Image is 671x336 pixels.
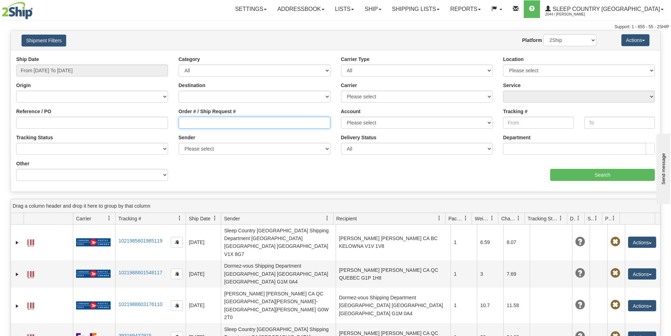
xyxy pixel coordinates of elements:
[628,300,656,311] button: Actions
[330,0,359,18] a: Lists
[503,134,530,141] label: Department
[76,301,111,310] img: 20 - Canada Post
[21,35,66,47] button: Shipment Filters
[451,225,477,260] td: 1
[575,300,585,310] span: Unknown
[575,268,585,278] span: Unknown
[14,303,21,310] a: Expand
[336,288,451,323] td: Dormez-vous Shipping Department [GEOGRAPHIC_DATA] [GEOGRAPHIC_DATA] [GEOGRAPHIC_DATA] G1M 0A4
[76,238,111,247] img: 20 - Canada Post
[433,212,445,224] a: Recipient filter column settings
[186,288,221,323] td: [DATE]
[14,271,21,278] a: Expand
[179,108,236,115] label: Order # / Ship Request #
[321,212,333,224] a: Sender filter column settings
[477,260,503,288] td: 3
[608,212,620,224] a: Pickup Status filter column settings
[103,212,115,224] a: Carrier filter column settings
[2,2,33,19] img: logo2044.jpg
[477,288,503,323] td: 10.7
[189,215,210,222] span: Ship Date
[584,117,655,129] input: To
[336,215,357,222] span: Recipient
[76,269,111,278] img: 20 - Canada Post
[27,299,34,311] a: Label
[628,237,656,248] button: Actions
[27,268,34,279] a: Label
[221,260,336,288] td: Dormez-vous Shipping Department [GEOGRAPHIC_DATA] [GEOGRAPHIC_DATA] [GEOGRAPHIC_DATA] G1M 0A4
[16,134,53,141] label: Tracking Status
[16,82,31,89] label: Origin
[477,225,503,260] td: 6.59
[628,268,656,280] button: Actions
[16,108,51,115] label: Reference / PO
[448,215,463,222] span: Packages
[475,215,490,222] span: Weight
[118,301,162,307] a: 1021988603176110
[179,56,200,63] label: Category
[503,117,573,129] input: From
[545,11,598,18] span: 2044 / [PERSON_NAME]
[486,212,498,224] a: Weight filter column settings
[118,238,162,244] a: 1021985601985119
[445,0,486,18] a: Reports
[118,215,141,222] span: Tracking #
[387,0,445,18] a: Shipping lists
[171,300,183,311] button: Copy to clipboard
[174,212,186,224] a: Tracking # filter column settings
[186,225,221,260] td: [DATE]
[16,56,39,63] label: Ship Date
[570,215,576,222] span: Delivery Status
[540,0,669,18] a: Sleep Country [GEOGRAPHIC_DATA] 2044 / [PERSON_NAME]
[221,225,336,260] td: Sleep Country [GEOGRAPHIC_DATA] Shipping Department [GEOGRAPHIC_DATA] [GEOGRAPHIC_DATA] [GEOGRAPH...
[503,108,527,115] label: Tracking #
[451,288,477,323] td: 1
[551,6,660,12] span: Sleep Country [GEOGRAPHIC_DATA]
[501,215,516,222] span: Charge
[460,212,472,224] a: Packages filter column settings
[512,212,524,224] a: Charge filter column settings
[171,269,183,279] button: Copy to clipboard
[503,288,530,323] td: 11.58
[224,215,240,222] span: Sender
[359,0,386,18] a: Ship
[16,160,29,167] label: Other
[575,237,585,247] span: Unknown
[11,199,660,213] div: grid grouping header
[341,134,377,141] label: Delivery Status
[451,260,477,288] td: 1
[503,260,530,288] td: 7.69
[179,82,205,89] label: Destination
[336,260,451,288] td: [PERSON_NAME] [PERSON_NAME] CA QC QUEBEC G1P 1H8
[605,215,611,222] span: Pickup Status
[572,212,584,224] a: Delivery Status filter column settings
[610,300,620,310] span: Pickup Not Assigned
[590,212,602,224] a: Shipment Issues filter column settings
[221,288,336,323] td: [PERSON_NAME] [PERSON_NAME] CA QC [GEOGRAPHIC_DATA][PERSON_NAME]-[GEOGRAPHIC_DATA][PERSON_NAME] G...
[272,0,330,18] a: Addressbook
[209,212,221,224] a: Ship Date filter column settings
[5,6,65,11] div: Send message
[27,236,34,248] a: Label
[588,215,594,222] span: Shipment Issues
[341,108,361,115] label: Account
[2,24,669,30] div: Support: 1 - 855 - 55 - 2SHIP
[503,225,530,260] td: 8.07
[341,56,369,63] label: Carrier Type
[655,132,670,204] iframe: chat widget
[186,260,221,288] td: [DATE]
[522,37,542,44] label: Platform
[555,212,567,224] a: Tracking Status filter column settings
[610,268,620,278] span: Pickup Not Assigned
[76,215,91,222] span: Carrier
[230,0,272,18] a: Settings
[341,82,357,89] label: Carrier
[14,239,21,246] a: Expand
[610,237,620,247] span: Pickup Not Assigned
[171,237,183,248] button: Copy to clipboard
[503,56,523,63] label: Location
[528,215,558,222] span: Tracking Status
[179,134,195,141] label: Sender
[550,169,655,181] input: Search
[503,82,521,89] label: Service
